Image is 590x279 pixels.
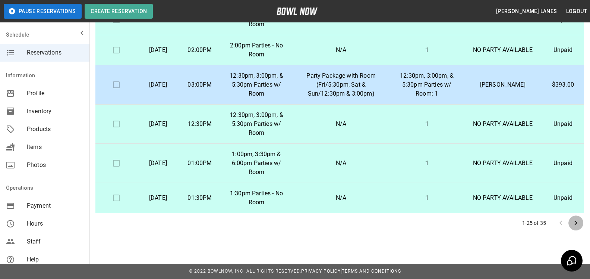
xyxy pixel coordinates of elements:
p: 01:30PM [185,193,215,202]
span: Reservations [27,48,83,57]
p: 1 [396,120,458,128]
p: [PERSON_NAME] [470,80,536,89]
span: Staff [27,237,83,246]
p: 1 [396,193,458,202]
p: 12:30PM [185,120,215,128]
p: NO PARTY AVAILABLE [470,193,536,202]
p: 2:00pm Parties - No Room [227,41,286,59]
span: Items [27,143,83,152]
p: 1:30pm Parties - No Room [227,189,286,207]
span: Payment [27,201,83,210]
p: 12:30pm, 3:00pm, & 5:30pm Parties w/ Room: 1 [396,71,458,98]
p: 12:30pm, 3:00pm, & 5:30pm Parties w/ Room [227,71,286,98]
button: Create Reservation [85,4,153,19]
p: 12:30pm, 3:00pm, & 5:30pm Parties w/ Room [227,111,286,137]
span: Help [27,255,83,264]
p: NO PARTY AVAILABLE [470,120,536,128]
p: [DATE] [143,193,173,202]
p: N/A [298,159,384,168]
img: logo [277,7,318,15]
button: [PERSON_NAME] Lanes [493,4,560,18]
a: Terms and Conditions [342,269,401,274]
span: Hours [27,219,83,228]
p: Unpaid [548,120,578,128]
p: N/A [298,46,384,55]
p: [DATE] [143,159,173,168]
p: 1 [396,159,458,168]
p: $393.00 [548,80,578,89]
p: 01:00PM [185,159,215,168]
span: Profile [27,89,83,98]
a: Privacy Policy [301,269,341,274]
button: Logout [563,4,590,18]
span: Inventory [27,107,83,116]
button: Pause Reservations [4,4,82,19]
p: [DATE] [143,80,173,89]
p: 1:00pm, 3:30pm & 6:00pm Parties w/ Room [227,150,286,177]
p: NO PARTY AVAILABLE [470,46,536,55]
p: Unpaid [548,159,578,168]
p: N/A [298,120,384,128]
p: N/A [298,193,384,202]
span: Photos [27,161,83,170]
p: 1 [396,46,458,55]
p: Unpaid [548,193,578,202]
p: 03:00PM [185,80,215,89]
p: Party Package with Room (Fri/5:30pm, Sat & Sun/12:30pm & 3:00pm) [298,71,384,98]
button: Go to next page [568,216,583,230]
p: NO PARTY AVAILABLE [470,159,536,168]
span: Products [27,125,83,134]
span: © 2022 BowlNow, Inc. All Rights Reserved. [189,269,301,274]
p: Unpaid [548,46,578,55]
p: 02:00PM [185,46,215,55]
p: [DATE] [143,46,173,55]
p: 1-25 of 35 [522,219,546,227]
p: [DATE] [143,120,173,128]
